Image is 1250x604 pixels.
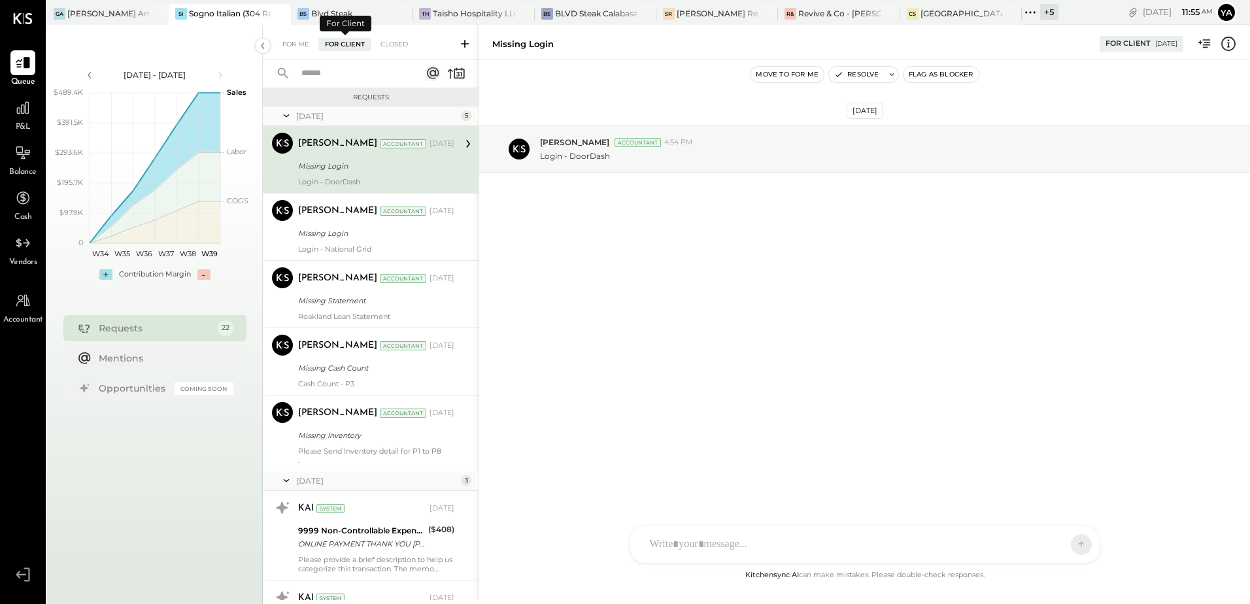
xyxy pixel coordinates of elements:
[430,139,454,149] div: [DATE]
[298,502,314,515] div: KAI
[135,249,152,258] text: W36
[11,76,35,88] span: Queue
[829,67,884,82] button: Resolve
[380,274,426,283] div: Accountant
[9,257,37,269] span: Vendors
[298,379,454,388] div: Cash Count - P3
[428,523,454,536] div: ($408)
[374,38,414,51] div: Closed
[492,38,554,50] div: Missing Login
[1,141,45,178] a: Balance
[99,352,227,365] div: Mentions
[55,148,83,157] text: $293.6K
[541,8,553,20] div: BS
[99,269,112,280] div: +
[14,212,31,224] span: Cash
[175,8,187,20] div: SI
[430,206,454,216] div: [DATE]
[298,361,450,375] div: Missing Cash Count
[298,407,377,420] div: [PERSON_NAME]
[555,8,637,19] div: BLVD Steak Calabasas
[57,118,83,127] text: $391.5K
[158,249,173,258] text: W37
[298,429,450,442] div: Missing Inventory
[316,594,345,603] div: System
[54,8,65,20] div: GA
[904,67,979,82] button: Flag as Blocker
[380,207,426,216] div: Accountant
[1,288,45,326] a: Accountant
[298,456,454,465] div: .
[316,504,345,513] div: System
[1216,2,1237,23] button: Ya
[119,269,191,280] div: Contribution Margin
[201,249,217,258] text: W39
[380,139,426,148] div: Accountant
[1126,5,1140,19] div: copy link
[298,244,454,254] div: Login - National Grid
[296,110,458,122] div: [DATE]
[175,382,233,395] div: Coming Soon
[1,231,45,269] a: Vendors
[1040,4,1058,20] div: + 5
[461,110,471,121] div: 5
[297,8,309,20] div: BS
[269,93,472,102] div: Requests
[430,341,454,351] div: [DATE]
[380,409,426,418] div: Accountant
[9,167,37,178] span: Balance
[921,8,1002,19] div: [GEOGRAPHIC_DATA][PERSON_NAME]
[92,249,109,258] text: W34
[907,8,919,20] div: CS
[298,227,450,240] div: Missing Login
[1155,39,1177,48] div: [DATE]
[298,339,377,352] div: [PERSON_NAME]
[298,537,424,550] div: ONLINE PAYMENT THANK YOU [PERSON_NAME]-12007-ONLINE PAYMENT - THANK YOU
[67,8,149,19] div: [PERSON_NAME] Arso
[1106,39,1151,49] div: For Client
[298,177,454,186] div: Login - DoorDash
[677,8,758,19] div: [PERSON_NAME] Restaurant & Deli
[298,137,377,150] div: [PERSON_NAME]
[311,8,352,19] div: Blvd Steak
[3,314,43,326] span: Accountant
[78,238,83,247] text: 0
[296,475,458,486] div: [DATE]
[16,122,31,133] span: P&L
[664,137,693,148] span: 4:54 PM
[380,341,426,350] div: Accountant
[298,272,377,285] div: [PERSON_NAME]
[298,294,450,307] div: Missing Statement
[57,178,83,187] text: $195.7K
[218,320,233,336] div: 22
[847,103,883,119] div: [DATE]
[298,205,377,218] div: [PERSON_NAME]
[1143,6,1213,18] div: [DATE]
[540,137,609,148] span: [PERSON_NAME]
[99,69,211,80] div: [DATE] - [DATE]
[320,16,371,31] div: For Client
[227,147,246,156] text: Labor
[785,8,796,20] div: R&
[99,322,211,335] div: Requests
[433,8,515,19] div: Taisho Hospitality LLC
[227,88,246,97] text: Sales
[59,208,83,217] text: $97.9K
[751,67,824,82] button: Move to for me
[99,382,168,395] div: Opportunities
[179,249,195,258] text: W38
[540,150,610,161] p: Login - DoorDash
[461,475,471,486] div: 3
[189,8,271,19] div: Sogno Italian (304 Restaurant)
[663,8,675,20] div: SR
[1,50,45,88] a: Queue
[615,138,661,147] div: Accountant
[227,196,248,205] text: COGS
[298,159,450,173] div: Missing Login
[318,38,371,51] div: For Client
[419,8,431,20] div: TH
[114,249,130,258] text: W35
[298,312,454,321] div: Roakland Loan Statement
[298,555,454,573] div: Please provide a brief description to help us categorize this transaction. The memo might be help...
[197,269,211,280] div: -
